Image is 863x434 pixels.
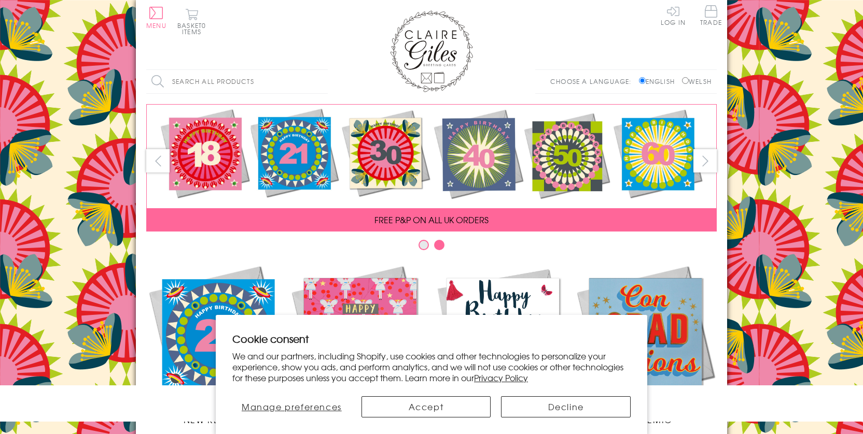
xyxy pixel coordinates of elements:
[182,21,206,36] span: 0 items
[146,149,170,172] button: prev
[232,331,631,346] h2: Cookie consent
[146,21,166,30] span: Menu
[434,240,444,250] button: Carousel Page 2 (Current Slide)
[317,70,328,93] input: Search
[474,371,528,384] a: Privacy Policy
[177,8,206,35] button: Basket0 items
[419,240,429,250] button: Carousel Page 1
[693,149,717,172] button: next
[431,263,574,426] a: Birthdays
[390,10,473,92] img: Claire Giles Greetings Cards
[639,77,646,84] input: English
[146,239,717,255] div: Carousel Pagination
[574,263,717,426] a: Academic
[700,5,722,27] a: Trade
[232,351,631,383] p: We and our partners, including Shopify, use cookies and other technologies to personalize your ex...
[700,5,722,25] span: Trade
[661,5,686,25] a: Log In
[501,396,631,417] button: Decline
[550,77,637,86] p: Choose a language:
[374,213,489,226] span: FREE P&P ON ALL UK ORDERS
[289,263,431,426] a: Christmas
[146,263,289,426] a: New Releases
[146,7,166,28] button: Menu
[242,400,342,413] span: Manage preferences
[639,77,680,86] label: English
[682,77,712,86] label: Welsh
[232,396,351,417] button: Manage preferences
[361,396,491,417] button: Accept
[146,70,328,93] input: Search all products
[682,77,689,84] input: Welsh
